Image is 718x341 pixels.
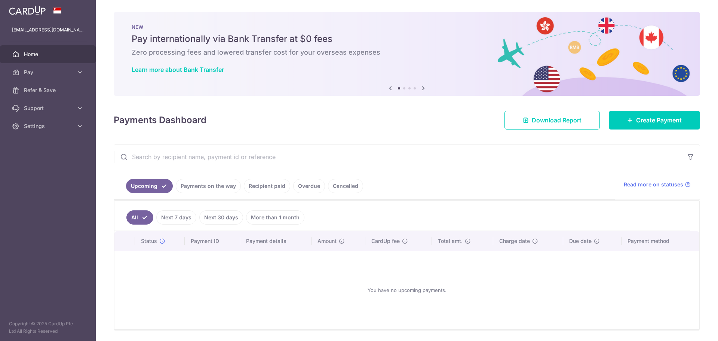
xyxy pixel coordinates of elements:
a: Next 30 days [199,210,243,225]
img: Bank transfer banner [114,12,700,96]
div: You have no upcoming payments. [123,257,690,323]
h6: Zero processing fees and lowered transfer cost for your overseas expenses [132,48,682,57]
span: Status [141,237,157,245]
span: Total amt. [438,237,463,245]
a: All [126,210,153,225]
img: CardUp [9,6,46,15]
a: Learn more about Bank Transfer [132,66,224,73]
span: Refer & Save [24,86,73,94]
span: Due date [569,237,592,245]
span: Read more on statuses [624,181,683,188]
a: Recipient paid [244,179,290,193]
span: CardUp fee [371,237,400,245]
span: Download Report [532,116,582,125]
p: [EMAIL_ADDRESS][DOMAIN_NAME] [12,26,84,34]
span: Home [24,51,73,58]
span: Support [24,104,73,112]
h5: Pay internationally via Bank Transfer at $0 fees [132,33,682,45]
th: Payment ID [185,231,240,251]
a: More than 1 month [246,210,304,225]
h4: Payments Dashboard [114,113,206,127]
a: Download Report [504,111,600,130]
a: Next 7 days [156,210,196,225]
a: Payments on the way [176,179,241,193]
a: Upcoming [126,179,173,193]
input: Search by recipient name, payment id or reference [114,145,682,169]
p: NEW [132,24,682,30]
span: Charge date [499,237,530,245]
a: Cancelled [328,179,363,193]
th: Payment method [622,231,699,251]
span: Settings [24,122,73,130]
a: Overdue [293,179,325,193]
a: Read more on statuses [624,181,691,188]
th: Payment details [240,231,312,251]
span: Create Payment [636,116,682,125]
a: Create Payment [609,111,700,130]
span: Pay [24,68,73,76]
span: Amount [317,237,337,245]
